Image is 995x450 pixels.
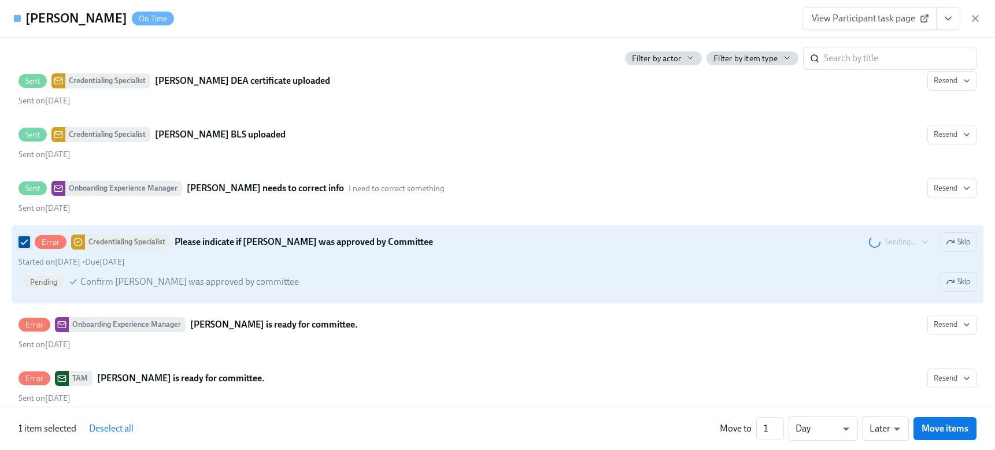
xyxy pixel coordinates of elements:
strong: [PERSON_NAME] needs to correct info [187,181,344,195]
span: Error [19,321,50,329]
span: Due [DATE] [85,257,125,267]
span: On Time [132,14,174,23]
span: Error [19,374,50,383]
span: Tuesday, September 2nd 2025, 6:42 pm [19,150,71,159]
span: Confirm [PERSON_NAME] was approved by committee [80,276,299,288]
span: View Participant task page [812,13,927,24]
span: Deselect all [89,423,134,434]
span: Resend [934,75,970,87]
a: View Participant task page [802,7,937,30]
span: Resend [934,373,970,384]
span: Sent [19,131,47,139]
strong: Please indicate if [PERSON_NAME] was approved by Committee [175,235,433,249]
span: Move items [922,423,968,434]
span: Filter by item type [713,53,778,64]
button: Filter by item type [707,51,798,65]
div: Onboarding Experience Manager [69,317,186,332]
div: Credentialing Specialist [65,127,150,142]
div: TAM [69,371,93,386]
button: ErrorCredentialing SpecialistPlease indicate if [PERSON_NAME] was approved by Committee Sending..... [939,272,976,292]
div: Onboarding Experience Manager [65,181,182,196]
strong: [PERSON_NAME] is ready for committee. [190,318,358,332]
span: Skip [946,276,970,288]
input: Search by title [824,47,976,70]
button: ErrorOnboarding Experience Manager[PERSON_NAME] is ready for committee.Sent on[DATE] [927,315,976,334]
h4: [PERSON_NAME] [25,10,127,27]
button: Filter by actor [625,51,702,65]
strong: [PERSON_NAME] BLS uploaded [155,128,286,142]
div: Credentialing Specialist [65,73,150,88]
div: Move to [720,422,752,435]
button: SentOnboarding Experience Manager[PERSON_NAME] needs to correct infoI need to correct somethingSe... [927,178,976,198]
span: Resend [934,319,970,330]
span: Pending [23,278,64,287]
span: Wednesday, September 3rd 2025, 8:03 pm [19,203,71,213]
button: Deselect all [81,417,142,440]
button: SentCredentialing Specialist[PERSON_NAME] BLS uploadedSent on[DATE] [927,125,976,144]
span: Tuesday, September 2nd 2025, 6:34 pm [19,96,71,106]
span: Tuesday, September 16th 2025, 12:23 pm [19,340,71,349]
button: View task page [936,7,960,30]
p: 1 item selected [19,422,76,435]
span: Resend [934,183,970,194]
div: Later [863,416,909,441]
span: Filter by actor [632,53,681,64]
span: Sent [19,77,47,85]
span: Skip [946,236,970,248]
button: ErrorCredentialing SpecialistPlease indicate if [PERSON_NAME] was approved by Committee Sending..... [939,232,976,252]
span: Error [35,238,66,247]
div: Day [789,416,858,441]
span: Resend [934,129,970,140]
span: Tuesday, September 16th 2025, 12:23 pm [19,393,71,403]
strong: [PERSON_NAME] DEA certificate uploaded [155,74,330,88]
span: I need to correct something [349,183,445,194]
span: Sent [19,184,47,193]
div: • [19,256,125,267]
button: SentCredentialing Specialist[PERSON_NAME] DEA certificate uploadedSent on[DATE] [927,71,976,91]
button: ErrorTAM[PERSON_NAME] is ready for committee.Sent on[DATE] [927,369,976,388]
button: Move items [913,417,976,440]
div: Credentialing Specialist [85,235,170,250]
span: Tuesday, September 16th 2025, 12:23 pm [19,257,80,267]
strong: [PERSON_NAME] is ready for committee. [97,371,265,385]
